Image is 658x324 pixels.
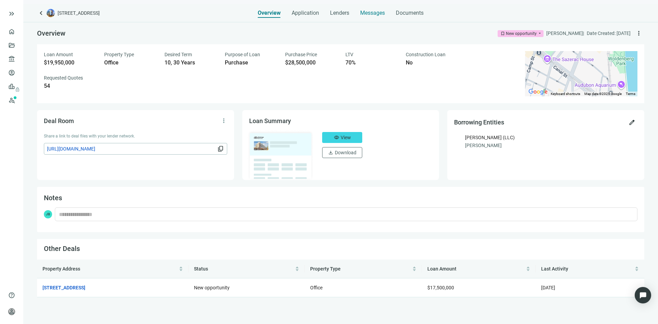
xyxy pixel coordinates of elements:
[292,10,319,16] span: Application
[328,150,333,155] span: download
[465,142,637,149] div: [PERSON_NAME]
[527,87,549,96] img: Google
[334,135,339,140] span: visibility
[44,83,96,89] div: 54
[546,29,584,37] div: [PERSON_NAME] |
[541,285,555,290] span: [DATE]
[164,59,217,66] div: 10, 30 Years
[360,10,385,16] span: Messages
[194,266,208,272] span: Status
[217,145,224,152] span: content_copy
[42,266,80,272] span: Property Address
[310,266,341,272] span: Property Type
[104,52,134,57] span: Property Type
[37,9,45,17] a: keyboard_arrow_left
[47,9,55,17] img: deal-logo
[42,284,85,291] a: [STREET_ADDRESS]
[44,194,62,202] span: Notes
[322,147,362,158] button: downloadDownload
[104,59,156,66] div: Office
[8,10,16,18] button: keyboard_double_arrow_right
[541,266,568,272] span: Last Activity
[406,59,458,66] div: No
[44,75,83,81] span: Requested Quotes
[258,10,281,16] span: Overview
[37,29,65,37] span: Overview
[44,59,96,66] div: $19,950,000
[626,92,635,96] a: Terms (opens in new tab)
[500,31,505,36] span: bookmark
[44,210,52,218] span: JB
[44,52,73,57] span: Loan Amount
[249,117,291,124] span: Loan Summary
[285,52,317,57] span: Purchase Price
[225,52,260,57] span: Purpose of Loan
[8,292,15,299] span: help
[465,134,515,141] div: [PERSON_NAME] (LLC)
[633,28,644,39] button: more_vert
[247,130,314,181] img: dealOverviewImg
[635,287,651,303] div: Open Intercom Messenger
[335,150,356,155] span: Download
[225,59,277,66] div: Purchase
[310,285,322,290] span: Office
[427,266,456,272] span: Loan Amount
[454,119,504,126] span: Borrowing Entities
[629,119,635,126] span: edit
[322,132,362,143] button: visibilityView
[188,278,305,297] td: New opportunity
[587,29,631,37] div: Date Created: [DATE]
[341,135,351,140] span: View
[345,59,398,66] div: 70%
[44,134,135,139] span: Share a link to deal files with your lender network.
[220,117,227,124] span: more_vert
[164,52,192,57] span: Desired Term
[527,87,549,96] a: Open this area in Google Maps (opens a new window)
[8,308,15,315] span: person
[584,92,622,96] span: Map data ©2025 Google
[551,92,580,96] button: Keyboard shortcuts
[626,117,637,128] button: edit
[345,52,353,57] span: LTV
[635,30,642,37] span: more_vert
[506,30,537,37] div: New opportunity
[44,244,80,253] span: Other Deals
[47,145,216,153] span: [URL][DOMAIN_NAME]
[44,117,74,124] span: Deal Room
[218,115,229,126] button: more_vert
[396,10,424,16] span: Documents
[427,285,454,290] span: $17,500,000
[58,10,100,16] span: [STREET_ADDRESS]
[330,10,349,16] span: Lenders
[406,52,446,57] span: Construction Loan
[285,59,337,66] div: $28,500,000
